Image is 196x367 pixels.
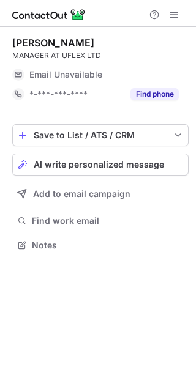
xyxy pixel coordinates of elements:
[34,130,167,140] div: Save to List / ATS / CRM
[12,212,189,229] button: Find work email
[32,215,184,226] span: Find work email
[130,88,179,100] button: Reveal Button
[12,183,189,205] button: Add to email campaign
[12,124,189,146] button: save-profile-one-click
[12,50,189,61] div: MANAGER AT UFLEX LTD
[12,37,94,49] div: [PERSON_NAME]
[12,154,189,176] button: AI write personalized message
[33,189,130,199] span: Add to email campaign
[34,160,164,169] span: AI write personalized message
[12,7,86,22] img: ContactOut v5.3.10
[32,240,184,251] span: Notes
[29,69,102,80] span: Email Unavailable
[12,237,189,254] button: Notes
